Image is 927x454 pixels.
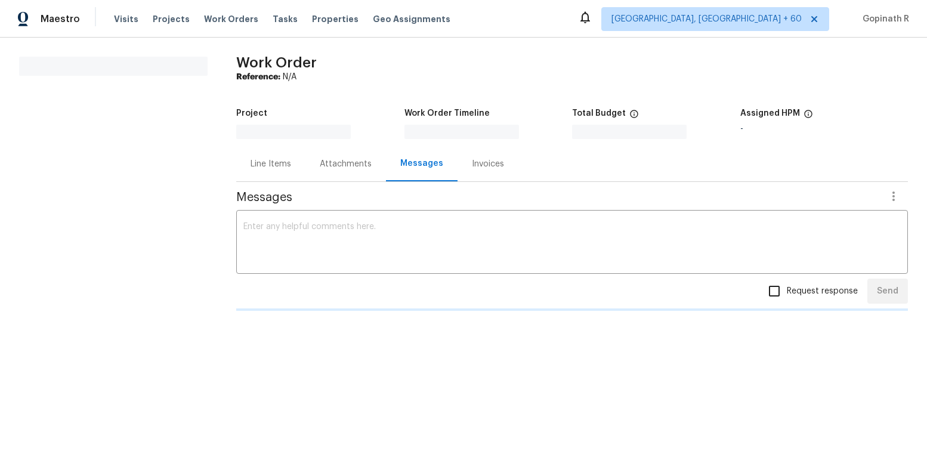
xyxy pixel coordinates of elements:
div: - [740,125,909,133]
span: Messages [236,192,879,203]
span: Visits [114,13,138,25]
span: Gopinath R [858,13,909,25]
span: Geo Assignments [373,13,450,25]
div: Attachments [320,158,372,170]
div: N/A [236,71,908,83]
b: Reference: [236,73,280,81]
h5: Work Order Timeline [404,109,490,118]
span: Properties [312,13,359,25]
span: Maestro [41,13,80,25]
span: Work Orders [204,13,258,25]
h5: Total Budget [572,109,626,118]
h5: Assigned HPM [740,109,800,118]
span: Tasks [273,15,298,23]
span: Request response [787,285,858,298]
span: Work Order [236,55,317,70]
span: Projects [153,13,190,25]
h5: Project [236,109,267,118]
div: Messages [400,157,443,169]
div: Invoices [472,158,504,170]
span: The total cost of line items that have been proposed by Opendoor. This sum includes line items th... [629,109,639,125]
span: [GEOGRAPHIC_DATA], [GEOGRAPHIC_DATA] + 60 [611,13,802,25]
div: Line Items [251,158,291,170]
span: The hpm assigned to this work order. [804,109,813,125]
